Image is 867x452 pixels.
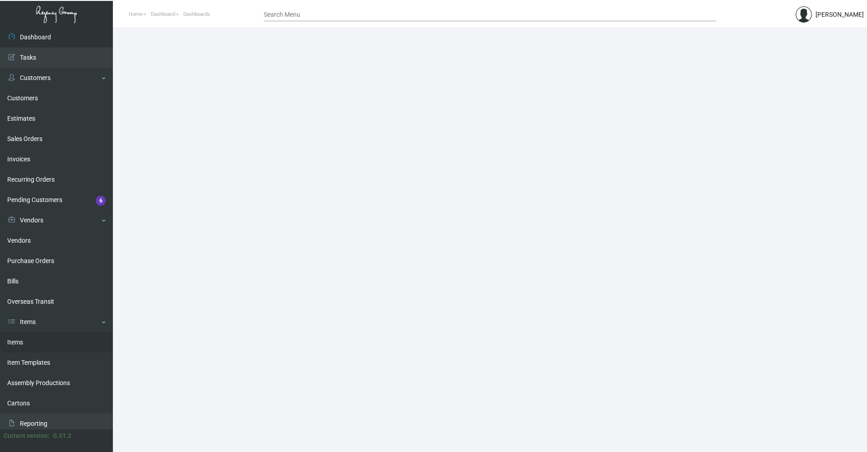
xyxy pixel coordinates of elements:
[129,11,142,17] span: Home
[796,6,812,23] img: admin@bootstrapmaster.com
[4,431,50,441] div: Current version:
[151,11,175,17] span: Dashboard
[183,11,210,17] span: Dashboards
[53,431,71,441] div: 0.51.2
[816,10,864,19] div: [PERSON_NAME]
